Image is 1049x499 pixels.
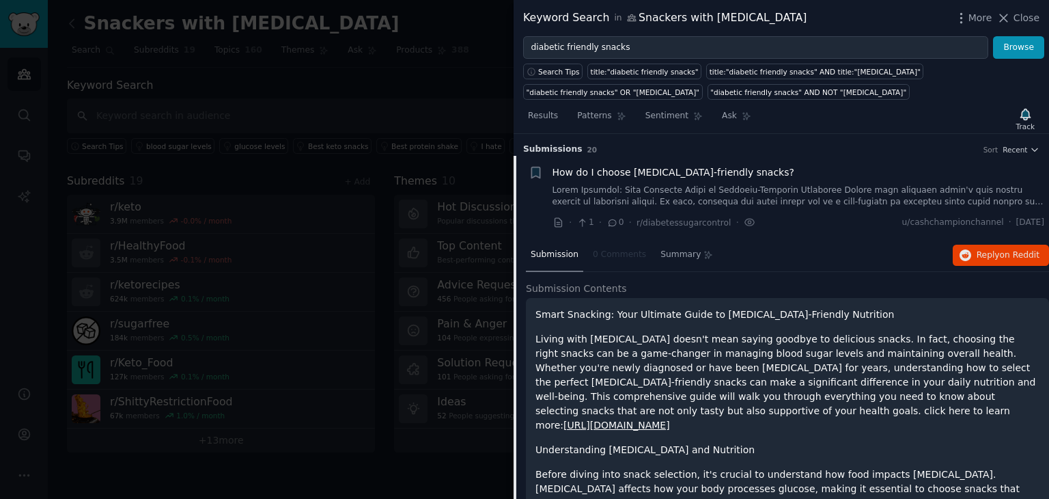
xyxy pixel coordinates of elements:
[1000,250,1039,260] span: on Reddit
[641,105,708,133] a: Sentiment
[660,249,701,261] span: Summary
[722,110,737,122] span: Ask
[1009,217,1011,229] span: ·
[968,11,992,25] span: More
[736,215,739,230] span: ·
[996,11,1039,25] button: Close
[606,217,624,229] span: 0
[708,84,910,100] a: "diabetic friendly snacks" AND NOT "[MEDICAL_DATA]"
[953,245,1049,267] button: Replyon Reddit
[569,215,572,230] span: ·
[587,64,701,79] a: title:"diabetic friendly snacks"
[710,67,921,77] div: title:"diabetic friendly snacks" AND title:"[MEDICAL_DATA]"
[523,64,583,79] button: Search Tips
[710,87,906,97] div: "diabetic friendly snacks" AND NOT "[MEDICAL_DATA]"
[629,215,632,230] span: ·
[535,332,1039,433] p: Living with [MEDICAL_DATA] doesn't mean saying goodbye to delicious snacks. In fact, choosing the...
[538,67,580,77] span: Search Tips
[706,64,923,79] a: title:"diabetic friendly snacks" AND title:"[MEDICAL_DATA]"
[563,420,670,431] a: [URL][DOMAIN_NAME]
[1003,145,1039,154] button: Recent
[523,144,583,156] span: Submission s
[614,12,621,25] span: in
[587,146,598,154] span: 20
[1016,217,1044,229] span: [DATE]
[1003,145,1027,154] span: Recent
[577,110,611,122] span: Patterns
[637,218,731,228] span: r/diabetessugarcontrol
[523,10,807,27] div: Keyword Search Snackers with [MEDICAL_DATA]
[1013,11,1039,25] span: Close
[553,185,1045,208] a: Lorem Ipsumdol: Sita Consecte Adipi el Seddoeiu-Temporin Utlaboree Dolore magn aliquaen admin'v q...
[527,87,700,97] div: "diabetic friendly snacks" OR "[MEDICAL_DATA]"
[645,110,688,122] span: Sentiment
[977,249,1039,262] span: Reply
[983,145,998,154] div: Sort
[576,217,593,229] span: 1
[954,11,992,25] button: More
[599,215,602,230] span: ·
[523,105,563,133] a: Results
[902,217,1004,229] span: u/cashchampionchannel
[1011,105,1039,133] button: Track
[993,36,1044,59] button: Browse
[572,105,630,133] a: Patterns
[526,282,627,296] span: Submission Contents
[528,110,558,122] span: Results
[1016,122,1035,131] div: Track
[717,105,756,133] a: Ask
[591,67,699,77] div: title:"diabetic friendly snacks"
[523,36,988,59] input: Try a keyword related to your business
[523,84,703,100] a: "diabetic friendly snacks" OR "[MEDICAL_DATA]"
[553,165,794,180] a: How do I choose [MEDICAL_DATA]-friendly snacks?
[535,443,1039,457] p: Understanding [MEDICAL_DATA] and Nutrition
[535,308,1039,322] p: Smart Snacking: Your Ultimate Guide to [MEDICAL_DATA]-Friendly Nutrition
[531,249,578,261] span: Submission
